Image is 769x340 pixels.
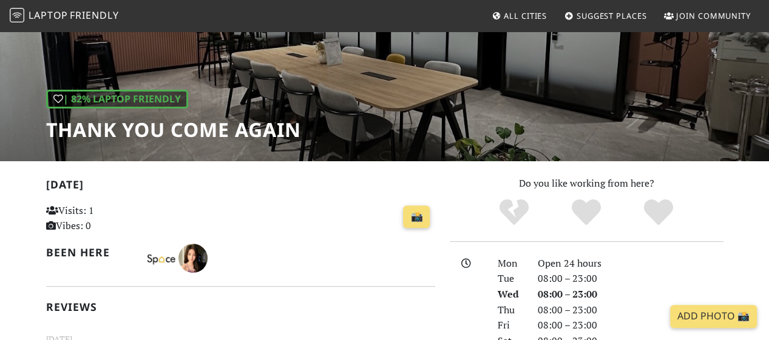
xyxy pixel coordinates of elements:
[504,10,547,21] span: All Cities
[490,318,530,333] div: Fri
[46,118,301,141] h1: Thank You Come Again
[490,287,530,302] div: Wed
[46,178,435,196] h2: [DATE]
[10,5,119,27] a: LaptopFriendly LaptopFriendly
[403,205,430,228] a: 📸
[46,301,435,313] h2: Reviews
[478,198,550,228] div: No
[46,246,132,259] h2: Been here
[46,90,188,109] div: | 82% Laptop Friendly
[560,5,652,27] a: Suggest Places
[490,271,530,287] div: Tue
[530,271,731,287] div: 08:00 – 23:00
[487,5,552,27] a: All Cities
[147,250,178,264] span: Amanda
[10,8,24,22] img: LaptopFriendly
[46,203,166,234] p: Visits: 1 Vibes: 0
[450,176,723,192] p: Do you like working from here?
[550,198,623,228] div: Yes
[670,305,757,328] a: Add Photo 📸
[676,10,751,21] span: Join Community
[178,244,208,273] img: 6293-eileen.jpg
[530,256,731,272] div: Open 24 hours
[577,10,647,21] span: Suggest Places
[622,198,694,228] div: Definitely!
[530,302,731,318] div: 08:00 – 23:00
[659,5,756,27] a: Join Community
[147,244,176,273] img: 6461-amanda.jpg
[530,287,731,302] div: 08:00 – 23:00
[70,8,118,22] span: Friendly
[29,8,68,22] span: Laptop
[178,250,208,264] span: Eileen Lee
[530,318,731,333] div: 08:00 – 23:00
[490,256,530,272] div: Mon
[490,302,530,318] div: Thu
